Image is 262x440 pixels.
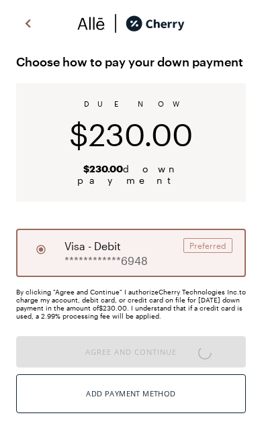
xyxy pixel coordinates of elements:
span: down payment [32,163,230,186]
div: By clicking "Agree and Continue" I authorize Cherry Technologies Inc. to charge my account, debit... [16,288,246,320]
span: $230.00 [69,116,193,152]
button: Add Payment Method [16,374,246,413]
b: $230.00 [83,163,123,174]
img: svg%3e [105,13,126,34]
span: DUE NOW [84,99,179,108]
button: Agree and Continue [16,336,246,368]
img: svg%3e [77,13,105,34]
span: Choose how to pay your down payment [16,51,246,72]
img: svg%3e [20,13,36,34]
span: visa - debit [64,238,121,254]
div: Preferred [183,238,232,253]
img: cherry_black_logo-DrOE_MJI.svg [126,13,185,34]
